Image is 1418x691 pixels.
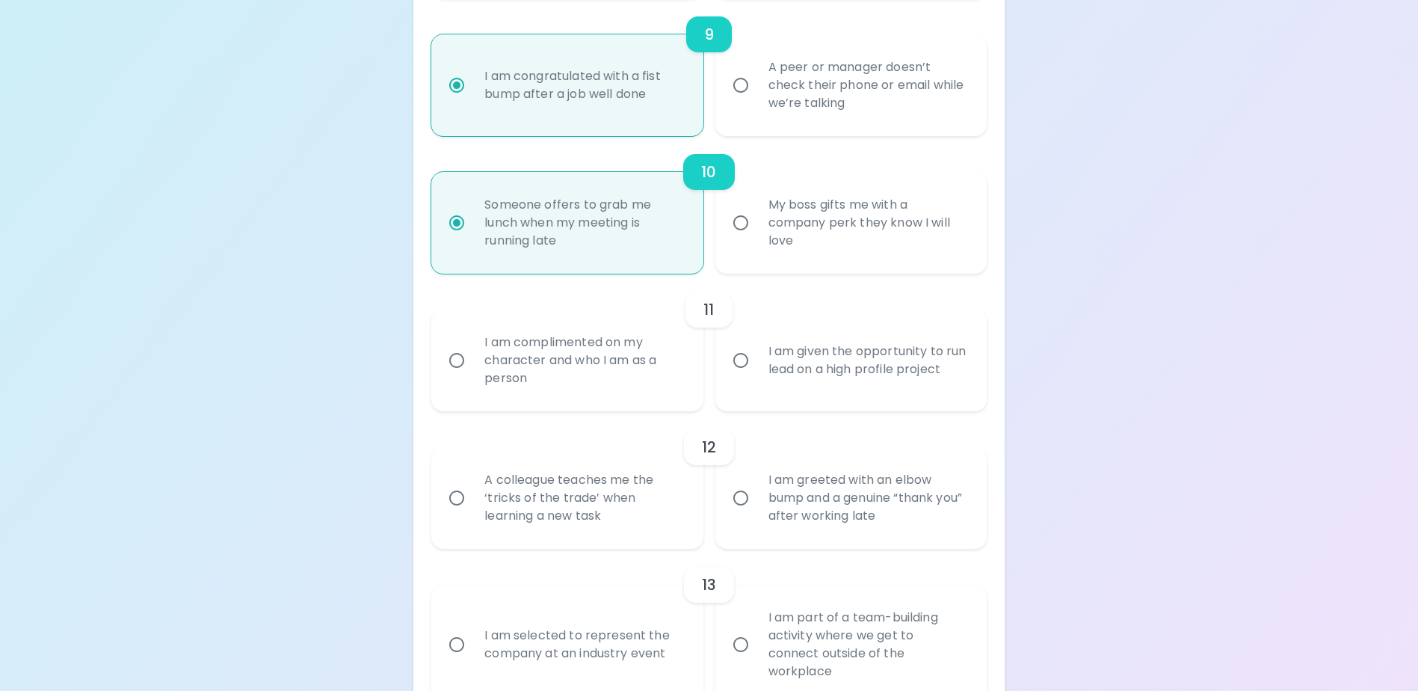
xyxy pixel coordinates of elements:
div: My boss gifts me with a company perk they know I will love [756,178,978,268]
div: I am complimented on my character and who I am as a person [472,316,694,405]
div: A colleague teaches me the ‘tricks of the trade’ when learning a new task [472,453,694,543]
h6: 10 [701,160,716,184]
div: A peer or manager doesn’t check their phone or email while we’re talking [756,40,978,130]
div: choice-group-check [431,274,986,411]
div: Someone offers to grab me lunch when my meeting is running late [472,178,694,268]
div: I am selected to represent the company at an industry event [472,609,694,681]
h6: 9 [704,22,714,46]
div: I am congratulated with a fist bump after a job well done [472,49,694,121]
div: choice-group-check [431,411,986,549]
h6: 13 [702,573,716,597]
h6: 11 [703,298,714,322]
div: I am greeted with an elbow bump and a genuine “thank you” after working late [756,453,978,543]
div: I am given the opportunity to run lead on a high profile project [756,325,978,396]
h6: 12 [702,435,716,459]
div: choice-group-check [431,136,986,274]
